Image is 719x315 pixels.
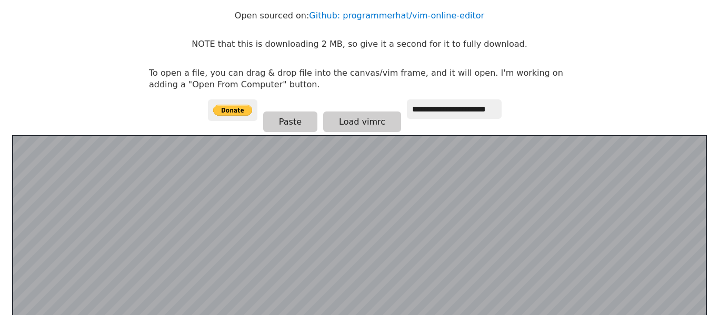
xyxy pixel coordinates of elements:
button: Paste [263,111,317,132]
a: Github: programmerhat/vim-online-editor [309,11,484,21]
p: To open a file, you can drag & drop file into the canvas/vim frame, and it will open. I'm working... [149,67,570,91]
button: Load vimrc [323,111,401,132]
p: NOTE that this is downloading 2 MB, so give it a second for it to fully download. [192,38,527,50]
p: Open sourced on: [235,10,484,22]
